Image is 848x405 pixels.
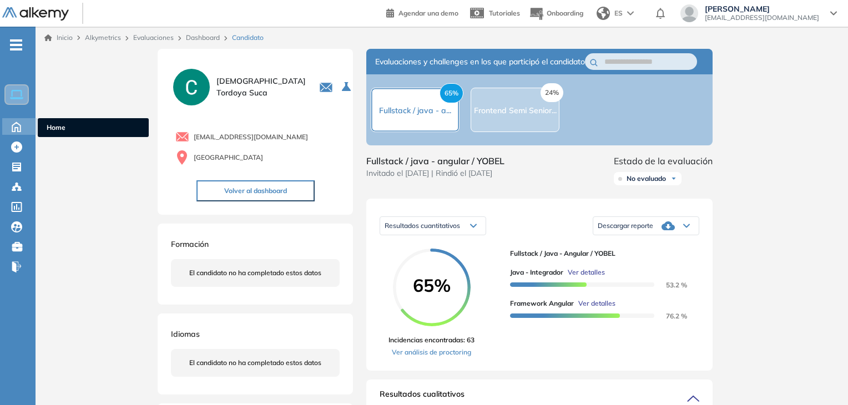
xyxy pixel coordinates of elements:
[375,56,585,68] span: Evaluaciones y challenges en los que participó el candidato
[598,221,653,230] span: Descargar reporte
[44,33,73,43] a: Inicio
[510,267,563,277] span: Java - Integrador
[85,33,121,42] span: Alkymetrics
[189,268,321,278] span: El candidato no ha completado estos datos
[2,7,69,21] img: Logo
[547,9,583,17] span: Onboarding
[574,298,615,308] button: Ver detalles
[133,33,174,42] a: Evaluaciones
[398,9,458,17] span: Agendar una demo
[568,267,605,277] span: Ver detalles
[670,175,677,182] img: Ícono de flecha
[171,239,209,249] span: Formación
[388,335,475,345] span: Incidencias encontradas: 63
[385,221,460,230] span: Resultados cuantitativos
[614,154,713,168] span: Estado de la evaluación
[597,7,610,20] img: world
[386,6,458,19] a: Agendar una demo
[393,276,471,294] span: 65%
[705,13,819,22] span: [EMAIL_ADDRESS][DOMAIN_NAME]
[194,153,263,163] span: [GEOGRAPHIC_DATA]
[541,83,563,102] span: 24%
[705,4,819,13] span: [PERSON_NAME]
[171,329,200,339] span: Idiomas
[10,44,22,46] i: -
[232,33,264,43] span: Candidato
[653,281,687,289] span: 53.2 %
[529,2,583,26] button: Onboarding
[489,9,520,17] span: Tutoriales
[474,105,557,115] span: Frontend Semi Senior...
[578,298,615,308] span: Ver detalles
[171,67,212,108] img: PROFILE_MENU_LOGO_USER
[216,75,306,99] span: [DEMOGRAPHIC_DATA] Tordoya Suca
[388,347,475,357] a: Ver análisis de proctoring
[510,298,574,308] span: Framework Angular
[189,358,321,368] span: El candidato no ha completado estos datos
[194,132,308,142] span: [EMAIL_ADDRESS][DOMAIN_NAME]
[186,33,220,42] a: Dashboard
[47,123,140,133] span: Home
[440,83,463,103] span: 65%
[196,180,315,201] button: Volver al dashboard
[627,11,634,16] img: arrow
[337,77,357,97] button: Seleccione la evaluación activa
[510,249,690,259] span: Fullstack / java - angular / YOBEL
[563,267,605,277] button: Ver detalles
[614,8,623,18] span: ES
[379,105,451,115] span: Fullstack / java - a...
[366,154,504,168] span: Fullstack / java - angular / YOBEL
[627,174,666,183] span: No evaluado
[366,168,504,179] span: Invitado el [DATE] | Rindió el [DATE]
[653,312,687,320] span: 76.2 %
